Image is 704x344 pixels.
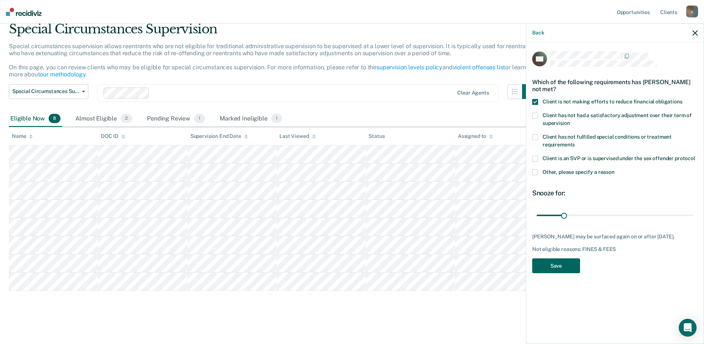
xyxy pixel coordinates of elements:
span: 1 [271,114,282,123]
div: Special Circumstances Supervision [9,21,537,43]
p: Special circumstances supervision allows reentrants who are not eligible for traditional administ... [9,43,534,78]
span: 8 [49,114,60,123]
span: 2 [121,114,132,123]
img: Recidiviz [6,8,42,16]
div: Not eligible reasons: FINES & FEES [532,246,698,252]
a: supervision levels policy [376,64,442,71]
button: Save [532,258,580,274]
span: Client is not making efforts to reduce financial obligations [543,99,682,105]
span: Special Circumstances Supervision [12,88,79,95]
a: violent offenses list [453,64,505,71]
span: Client is an SVP or is supervised under the sex offender protocol [543,155,695,161]
div: Snooze for: [532,189,698,197]
div: DOC ID [101,133,125,139]
div: Last Viewed [279,133,315,139]
div: Which of the following requirements has [PERSON_NAME] not met? [532,73,698,99]
div: Pending Review [145,111,206,127]
div: Eligible Now [9,111,62,127]
div: Status [369,133,384,139]
span: Client has not fulfilled special conditions or treatment requirements [543,134,672,148]
div: Open Intercom Messenger [679,319,697,337]
div: Assigned to [458,133,493,139]
div: Supervision End Date [190,133,248,139]
span: Client has not had a satisfactory adjustment over their term of supervision [543,112,692,126]
button: Back [532,30,544,36]
div: [PERSON_NAME] may be surfaced again on or after [DATE]. [532,234,698,240]
div: Marked Ineligible [218,111,284,127]
div: c [686,6,698,17]
span: Other, please specify a reason [543,169,615,175]
div: Clear agents [457,90,489,96]
a: our methodology [40,71,86,78]
div: Almost Eligible [74,111,134,127]
span: 1 [194,114,205,123]
div: Name [12,133,33,139]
